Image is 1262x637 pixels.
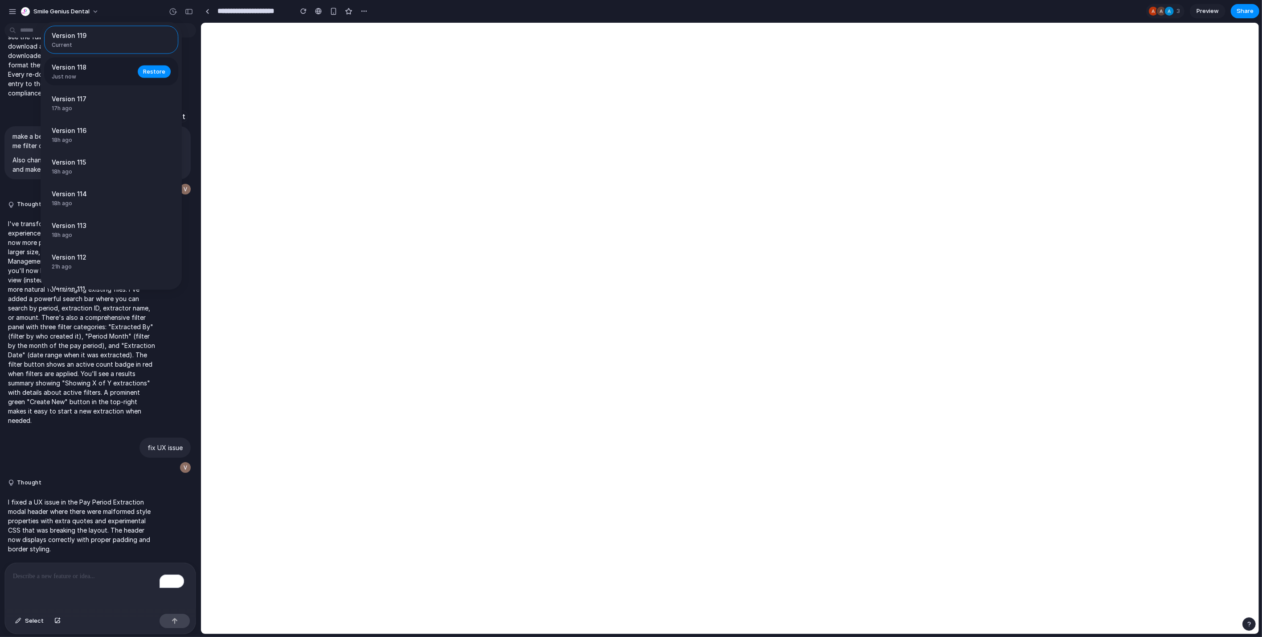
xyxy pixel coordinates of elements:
[44,216,178,244] div: Version 113 - 10/13/2025, 9:34:36 PM
[52,252,132,262] span: Version 112
[44,153,178,181] div: Version 115 - 10/13/2025, 9:44:09 PM
[52,263,132,271] span: 21h ago
[44,248,178,276] div: Version 112 - 10/13/2025, 6:53:02 PM
[52,62,132,72] span: Version 118
[52,157,132,167] span: Version 115
[138,65,171,78] button: Restore
[52,284,132,294] span: Version 111
[52,41,165,49] span: Current
[52,94,132,103] span: Version 117
[52,189,132,199] span: Version 114
[52,136,132,144] span: 18h ago
[143,67,165,76] span: Restore
[44,279,178,307] div: Version 111 - 10/13/2025, 6:08:01 PM
[52,126,132,135] span: Version 116
[52,221,132,230] span: Version 113
[44,89,178,117] div: Version 117 - 10/13/2025, 10:10:19 PM
[44,121,178,149] div: Version 116 - 10/13/2025, 9:47:49 PM
[44,184,178,212] div: Version 114 - 10/13/2025, 9:43:50 PM
[44,26,178,54] div: Version 119 - 10/14/2025, 3:57:37 PM
[52,199,132,207] span: 18h ago
[44,58,178,86] div: Version 118 - 10/14/2025, 3:57:20 PM
[52,73,132,81] span: Just now
[52,31,165,40] span: Version 119
[52,168,132,176] span: 18h ago
[52,104,132,112] span: 17h ago
[52,231,132,239] span: 18h ago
